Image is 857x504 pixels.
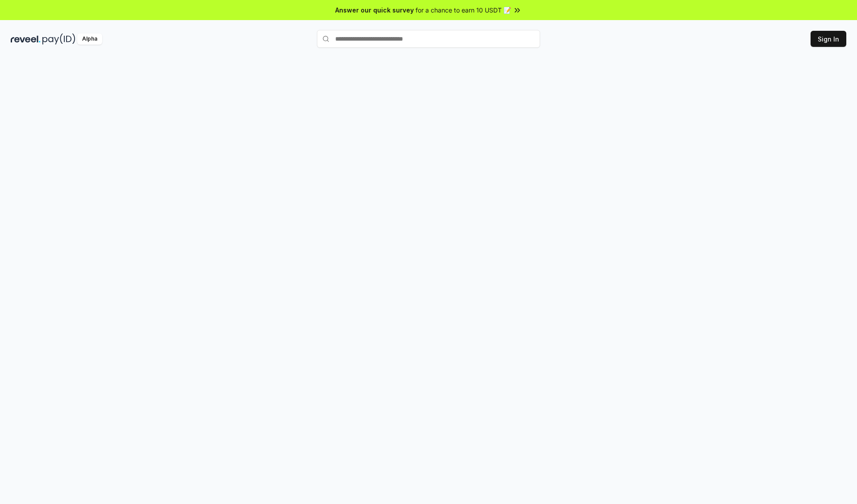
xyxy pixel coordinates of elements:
span: Answer our quick survey [335,5,414,15]
span: for a chance to earn 10 USDT 📝 [416,5,511,15]
img: pay_id [42,33,75,45]
button: Sign In [811,31,846,47]
img: reveel_dark [11,33,41,45]
div: Alpha [77,33,102,45]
